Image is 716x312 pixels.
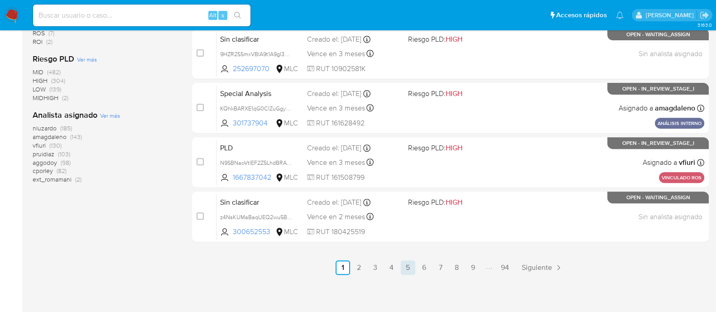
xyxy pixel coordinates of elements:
[697,21,711,29] span: 3.163.0
[556,10,607,20] span: Accesos rápidos
[221,11,224,19] span: s
[616,11,624,19] a: Notificaciones
[700,10,709,20] a: Salir
[645,11,697,19] p: rociodaniela.benavidescatalan@mercadolibre.cl
[228,9,247,22] button: search-icon
[33,10,250,21] input: Buscar usuario o caso...
[209,11,216,19] span: Alt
